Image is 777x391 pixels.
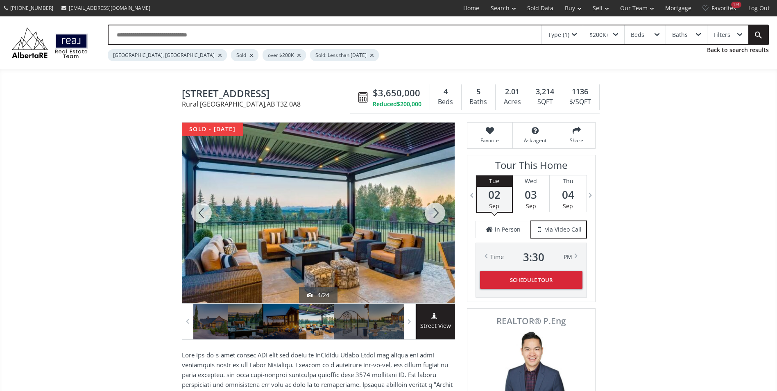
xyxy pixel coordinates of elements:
[500,96,525,108] div: Acres
[533,96,557,108] div: SQFT
[263,49,306,61] div: over $200K
[57,0,154,16] a: [EMAIL_ADDRESS][DOMAIN_NAME]
[548,32,569,38] div: Type (1)
[182,88,354,101] span: 12 Grandview Rise SW
[477,175,512,187] div: Tue
[397,100,421,108] span: $200,000
[477,189,512,200] span: 02
[471,137,508,144] span: Favorite
[731,2,741,8] div: 174
[10,5,53,11] span: [PHONE_NUMBER]
[513,189,549,200] span: 03
[565,96,595,108] div: $/SQFT
[373,100,421,108] div: Reduced
[69,5,150,11] span: [EMAIL_ADDRESS][DOMAIN_NAME]
[523,251,544,263] span: 3 : 30
[631,32,644,38] div: Beds
[513,175,549,187] div: Wed
[466,96,491,108] div: Baths
[416,321,455,331] span: Street View
[550,175,587,187] div: Thu
[672,32,688,38] div: Baths
[373,86,420,99] span: $3,650,000
[490,251,572,263] div: Time PM
[536,86,554,97] span: 3,214
[480,271,582,289] button: Schedule Tour
[495,225,521,234] span: in Person
[307,291,329,299] div: 4/24
[565,86,595,97] div: 1136
[182,123,455,303] div: 12 Grandview Rise SW Rural Rocky View County, AB T3Z 0A8 - Photo 4 of 24
[182,101,354,107] span: Rural [GEOGRAPHIC_DATA] , AB T3Z 0A8
[526,202,536,210] span: Sep
[310,49,379,61] div: Sold: Less than [DATE]
[108,49,227,61] div: [GEOGRAPHIC_DATA], [GEOGRAPHIC_DATA]
[182,123,243,136] div: sold - [DATE]
[589,32,609,38] div: $200K+
[476,159,587,175] h3: Tour This Home
[500,86,525,97] div: 2.01
[476,317,586,325] span: REALTOR® P.Eng
[707,46,769,54] a: Back to search results
[517,137,554,144] span: Ask agent
[434,86,457,97] div: 4
[714,32,730,38] div: Filters
[8,25,91,60] img: Logo
[563,202,573,210] span: Sep
[466,86,491,97] div: 5
[231,49,258,61] div: Sold
[545,225,582,234] span: via Video Call
[434,96,457,108] div: Beds
[550,189,587,200] span: 04
[562,137,591,144] span: Share
[489,202,499,210] span: Sep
